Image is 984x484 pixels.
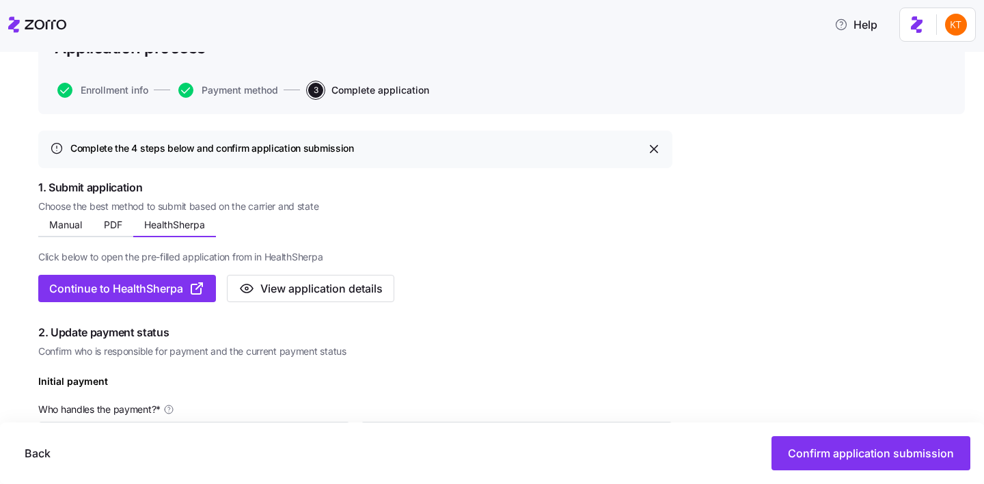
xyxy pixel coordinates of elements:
button: Payment method [178,83,278,98]
a: Enrollment info [55,83,148,98]
span: View application details [260,280,383,297]
button: Back [14,436,61,470]
span: 3 [308,83,323,98]
a: 3Complete application [305,83,429,98]
span: Click below to open the pre-filled application from in HealthSherpa [38,250,323,264]
button: Enrollment info [57,83,148,98]
span: Who handles the payment? * [38,403,161,416]
span: Confirm who is responsible for payment and the current payment status [38,345,672,358]
button: Confirm application submission [771,436,970,470]
span: Help [834,16,877,33]
button: 3Complete application [308,83,429,98]
span: Enrollment info [81,85,148,95]
span: Complete application [331,85,429,95]
span: Choose the best method to submit based on the carrier and state [38,200,672,213]
span: Manual [49,220,82,230]
button: Continue to HealthSherpa [38,275,216,302]
span: Back [25,445,51,461]
button: View application details [227,275,394,302]
div: Complete the 4 steps below and confirm application submission [70,142,647,155]
span: Confirm application submission [788,445,954,461]
div: Initial payment [38,374,108,400]
span: Payment method [202,85,278,95]
a: Payment method [176,83,278,98]
img: aad2ddc74cf02b1998d54877cdc71599 [945,14,967,36]
span: 1. Submit application [38,179,672,196]
span: 2. Update payment status [38,324,672,341]
span: Continue to HealthSherpa [49,280,183,297]
span: PDF [104,220,122,230]
button: Help [823,11,888,38]
span: HealthSherpa [144,220,205,230]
